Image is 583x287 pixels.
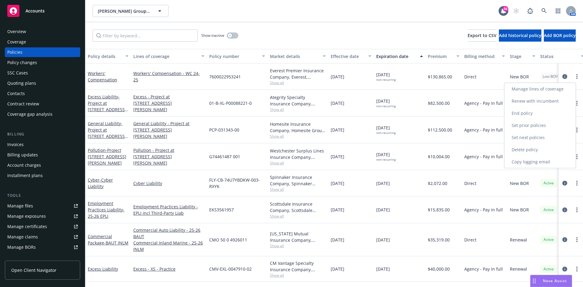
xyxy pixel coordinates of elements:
[538,5,550,17] a: Search
[573,236,581,243] a: more
[7,222,47,231] div: Manage certificates
[93,5,169,17] button: [PERSON_NAME] Group, Inc.; [PERSON_NAME] Group Construction Company, Inc.; Contractors Equipment ...
[331,53,365,60] div: Effective date
[7,232,38,242] div: Manage claims
[131,49,207,63] button: Lines of coverage
[209,177,265,190] span: FLY-CB-74U7YBDKW-003-RXYK
[104,240,128,246] span: - BAUT INLM
[209,153,240,160] span: G74461487 001
[5,201,80,211] a: Manage files
[573,100,581,107] a: more
[510,266,527,272] span: Renewal
[504,83,576,95] a: Manage lines of coverage
[468,32,496,38] span: Export to CSV
[5,171,80,180] a: Installment plans
[5,211,80,221] a: Manage exposures
[270,187,326,192] span: Show all
[464,73,476,80] span: Direct
[5,193,80,199] div: Tools
[428,180,447,186] span: $2,072.00
[5,150,80,160] a: Billing updates
[573,206,581,214] a: more
[376,180,390,186] span: [DATE]
[5,99,80,109] a: Contract review
[510,53,529,60] div: Stage
[5,232,80,242] a: Manage claims
[7,58,37,67] div: Policy changes
[540,53,577,60] div: Status
[468,29,496,42] button: Export to CSV
[464,180,476,186] span: Direct
[209,53,258,60] div: Policy number
[504,95,576,107] a: Renew with incumbent
[524,5,536,17] a: Report a Bug
[331,180,344,186] span: [DATE]
[88,266,118,272] a: Excess Liability
[133,147,204,166] a: Pollution - Project at [STREET_ADDRESS][PERSON_NAME]
[573,179,581,187] a: more
[331,207,344,213] span: [DATE]
[573,126,581,134] a: more
[270,214,326,219] span: Show all
[5,89,80,98] a: Contacts
[7,37,26,47] div: Coverage
[7,109,53,119] div: Coverage gap analysis
[133,120,204,139] a: General Liability - Project at [STREET_ADDRESS][PERSON_NAME]
[573,73,581,80] a: more
[464,127,503,133] span: Agency - Pay in full
[510,5,522,17] a: Start snowing
[133,240,204,252] a: Commercial Inland Marine - 25-26 INLM
[374,49,425,63] button: Expiration date
[133,70,204,83] a: Workers' Compensation - WC 24-25
[428,153,450,160] span: $10,004.00
[5,109,80,119] a: Coverage gap analysis
[510,180,529,186] span: New BOR
[376,53,416,60] div: Expiration date
[7,47,22,57] div: Policies
[5,242,80,252] a: Manage BORs
[462,49,507,63] button: Billing method
[499,29,541,42] button: Add historical policy
[428,266,450,272] span: $40,000.00
[88,94,126,119] a: Excess Liability
[561,206,568,214] a: circleInformation
[270,53,319,60] div: Market details
[510,207,529,213] span: New BOR
[270,148,326,160] div: Westchester Surplus Lines Insurance Company, Chubb Group, Brown & Riding Insurance Services, Inc.
[7,150,38,160] div: Billing updates
[504,119,576,132] a: Set prior policies
[464,153,503,160] span: Agency - Pay in full
[133,94,204,113] a: Excess - Project at [STREET_ADDRESS][PERSON_NAME]
[510,237,527,243] span: Renewal
[133,203,204,216] a: Employment Practices Liability - EPLI incl Third-Party Liab
[7,242,36,252] div: Manage BORs
[209,73,241,80] span: 7600022953241
[201,33,224,38] span: Show inactive
[510,73,529,80] span: New BOR
[7,27,26,36] div: Overview
[376,98,396,108] span: [DATE]
[561,236,568,243] a: circleInformation
[552,5,564,17] a: Switch app
[133,180,204,186] a: Cyber Liability
[270,67,326,80] div: Everest Premier Insurance Company, Everest, Arrowhead General Insurance Agency, Inc.
[88,234,128,246] a: Commercial Package
[207,49,268,63] button: Policy number
[504,156,576,168] a: Copy logging email
[7,160,41,170] div: Account charges
[270,174,326,187] div: Spinnaker Insurance Company, Spinnaker Insurance Group, Cowbell Cyber
[376,266,390,272] span: [DATE]
[209,127,239,133] span: PCP-031343-00
[331,73,344,80] span: [DATE]
[543,180,555,186] span: Active
[270,160,326,166] span: Show all
[209,266,252,272] span: CMV-EXL-0047910-02
[376,125,396,135] span: [DATE]
[270,260,326,273] div: CM Vantage Specialty Insurance Company, Church Mutual Insurance, Brown & Riding Insurance Service...
[5,78,80,88] a: Quoting plans
[544,29,576,42] button: Add BOR policy
[88,177,113,189] a: Cyber
[376,104,396,108] div: non-recurring
[270,121,326,134] div: Homesite Insurance Company, Homesite Group Incorporated, Brown & Riding Insurance Services, Inc.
